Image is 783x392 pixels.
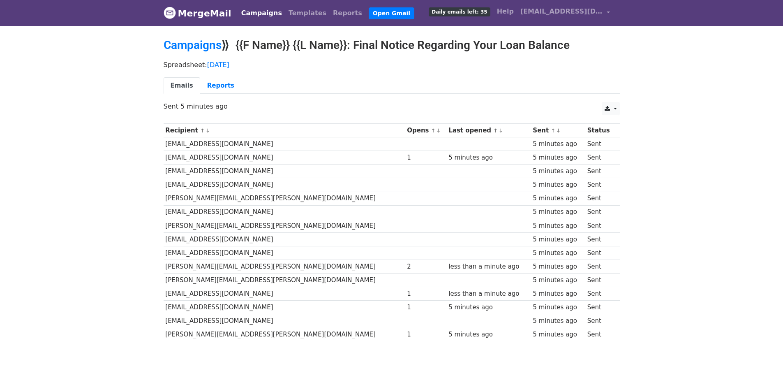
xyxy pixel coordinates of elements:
th: Opens [405,124,446,137]
div: 5 minutes ago [533,221,583,231]
a: [EMAIL_ADDRESS][DOMAIN_NAME] [517,3,613,23]
td: [EMAIL_ADDRESS][DOMAIN_NAME] [164,287,405,301]
div: less than a minute ago [448,262,529,271]
div: 1 [407,330,444,339]
th: Sent [531,124,585,137]
a: ↓ [206,128,210,134]
p: Sent 5 minutes ago [164,102,620,111]
div: 5 minutes ago [448,153,529,162]
td: [EMAIL_ADDRESS][DOMAIN_NAME] [164,232,405,246]
a: ↑ [493,128,498,134]
a: Emails [164,77,200,94]
div: 5 minutes ago [533,289,583,299]
div: 5 minutes ago [533,276,583,285]
div: 5 minutes ago [533,194,583,203]
td: Sent [585,328,615,341]
td: Sent [585,274,615,287]
a: Campaigns [164,38,222,52]
td: Sent [585,301,615,314]
th: Status [585,124,615,137]
th: Last opened [446,124,531,137]
p: Spreadsheet: [164,60,620,69]
div: 5 minutes ago [533,207,583,217]
th: Recipient [164,124,405,137]
td: Sent [585,287,615,301]
td: [EMAIL_ADDRESS][DOMAIN_NAME] [164,301,405,314]
a: Campaigns [238,5,285,21]
a: Daily emails left: 35 [425,3,493,20]
td: [EMAIL_ADDRESS][DOMAIN_NAME] [164,137,405,151]
div: 1 [407,289,444,299]
a: Reports [200,77,241,94]
a: ↓ [556,128,561,134]
td: Sent [585,151,615,165]
td: Sent [585,205,615,219]
a: ↓ [499,128,503,134]
span: [EMAIL_ADDRESS][DOMAIN_NAME] [520,7,603,16]
a: [DATE] [207,61,229,69]
td: [EMAIL_ADDRESS][DOMAIN_NAME] [164,246,405,260]
td: [EMAIL_ADDRESS][DOMAIN_NAME] [164,165,405,178]
td: [EMAIL_ADDRESS][DOMAIN_NAME] [164,151,405,165]
td: Sent [585,232,615,246]
td: [PERSON_NAME][EMAIL_ADDRESS][PERSON_NAME][DOMAIN_NAME] [164,260,405,274]
div: 5 minutes ago [533,235,583,244]
a: ↑ [200,128,205,134]
div: 2 [407,262,444,271]
div: less than a minute ago [448,289,529,299]
div: 5 minutes ago [533,248,583,258]
a: ↑ [431,128,436,134]
span: Daily emails left: 35 [429,7,490,16]
div: 5 minutes ago [533,262,583,271]
div: 5 minutes ago [448,330,529,339]
td: Sent [585,260,615,274]
td: [PERSON_NAME][EMAIL_ADDRESS][PERSON_NAME][DOMAIN_NAME] [164,328,405,341]
a: Templates [285,5,330,21]
div: 5 minutes ago [533,316,583,326]
td: Sent [585,246,615,260]
div: 5 minutes ago [533,153,583,162]
a: ↑ [551,128,555,134]
td: Sent [585,314,615,328]
div: 5 minutes ago [533,180,583,190]
td: Sent [585,137,615,151]
td: Sent [585,165,615,178]
td: [PERSON_NAME][EMAIL_ADDRESS][PERSON_NAME][DOMAIN_NAME] [164,274,405,287]
div: 5 minutes ago [533,139,583,149]
a: ↓ [437,128,441,134]
div: 5 minutes ago [533,167,583,176]
a: Open Gmail [369,7,414,19]
div: 1 [407,153,444,162]
img: MergeMail logo [164,7,176,19]
td: [PERSON_NAME][EMAIL_ADDRESS][PERSON_NAME][DOMAIN_NAME] [164,219,405,232]
a: Help [494,3,517,20]
td: Sent [585,219,615,232]
a: Reports [330,5,365,21]
div: 1 [407,303,444,312]
div: 5 minutes ago [533,303,583,312]
a: MergeMail [164,5,231,22]
td: [EMAIL_ADDRESS][DOMAIN_NAME] [164,178,405,192]
div: 5 minutes ago [533,330,583,339]
td: [PERSON_NAME][EMAIL_ADDRESS][PERSON_NAME][DOMAIN_NAME] [164,192,405,205]
td: Sent [585,178,615,192]
td: [EMAIL_ADDRESS][DOMAIN_NAME] [164,314,405,328]
h2: ⟫ {{F Name}} {{L Name}}: Final Notice Regarding Your Loan Balance [164,38,620,52]
div: 5 minutes ago [448,303,529,312]
td: [EMAIL_ADDRESS][DOMAIN_NAME] [164,205,405,219]
td: Sent [585,192,615,205]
